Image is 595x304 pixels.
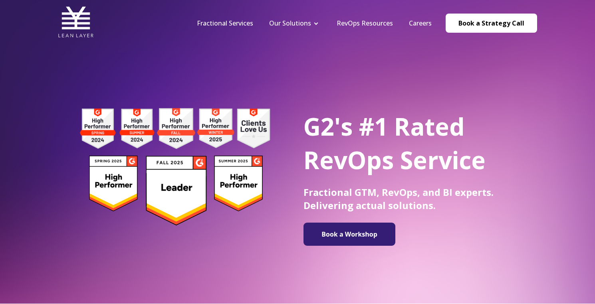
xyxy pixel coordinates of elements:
[303,186,494,212] span: Fractional GTM, RevOps, and BI experts. Delivering actual solutions.
[58,4,94,40] img: Lean Layer Logo
[189,19,440,28] div: Navigation Menu
[197,19,253,28] a: Fractional Services
[66,106,284,228] img: g2 badges
[337,19,393,28] a: RevOps Resources
[303,110,486,176] span: G2's #1 Rated RevOps Service
[409,19,432,28] a: Careers
[269,19,311,28] a: Our Solutions
[307,226,391,243] img: Book a Workshop
[446,14,537,33] a: Book a Strategy Call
